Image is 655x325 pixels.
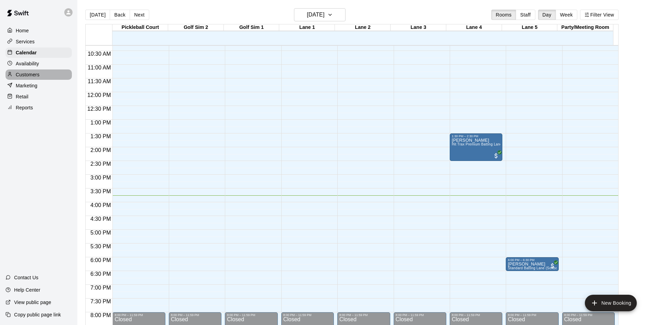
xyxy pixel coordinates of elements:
div: Lane 1 [279,24,335,31]
a: Customers [6,69,72,80]
span: 6:00 PM [89,257,113,263]
span: 7:00 PM [89,285,113,291]
div: Party/Meeting Room [557,24,613,31]
div: 8:00 PM – 11:59 PM [171,313,219,317]
div: 6:00 PM – 6:30 PM: Jason Caswell [506,257,558,271]
div: Lane 3 [391,24,446,31]
span: 6:30 PM [89,271,113,277]
span: 7:30 PM [89,299,113,304]
p: Help Center [14,286,40,293]
p: Services [16,38,35,45]
div: Golf Sim 2 [168,24,224,31]
span: 2:00 PM [89,147,113,153]
div: 8:00 PM – 11:59 PM [564,313,613,317]
p: Availability [16,60,39,67]
div: 8:00 PM – 11:59 PM [227,313,275,317]
h6: [DATE] [307,10,325,20]
div: 8:00 PM – 11:59 PM [339,313,388,317]
span: 11:30 AM [86,78,113,84]
div: Golf Sim 1 [224,24,280,31]
div: Pickleball Court [112,24,168,31]
span: 12:30 PM [86,106,112,112]
span: 1:30 PM [89,133,113,139]
p: Contact Us [14,274,39,281]
span: All customers have paid [549,262,556,269]
a: Services [6,36,72,47]
button: Staff [516,10,535,20]
button: Rooms [491,10,516,20]
button: [DATE] [85,10,110,20]
span: 5:00 PM [89,230,113,236]
div: 1:30 PM – 2:30 PM: Hit Trax Premium Batting Lane (Baseball) (Sports Attack I-Hack Pitching Machine) [450,133,502,161]
p: Customers [16,71,40,78]
a: Reports [6,102,72,113]
p: View public page [14,299,51,306]
span: Standard Batting Lane (Softball or Baseball) [508,266,580,270]
button: Week [556,10,577,20]
span: 8:00 PM [89,312,113,318]
a: Calendar [6,47,72,58]
div: 8:00 PM – 11:59 PM [452,313,500,317]
div: 8:00 PM – 11:59 PM [114,313,163,317]
span: 3:00 PM [89,175,113,181]
div: 1:30 PM – 2:30 PM [452,134,500,138]
span: 12:00 PM [86,92,112,98]
span: All customers have paid [493,152,500,159]
p: Reports [16,104,33,111]
button: [DATE] [294,8,346,21]
p: Retail [16,93,29,100]
span: 3:30 PM [89,188,113,194]
div: 6:00 PM – 6:30 PM [508,258,556,262]
span: 11:00 AM [86,65,113,71]
p: Marketing [16,82,37,89]
a: Home [6,25,72,36]
a: Marketing [6,80,72,91]
p: Copy public page link [14,311,61,318]
span: 2:30 PM [89,161,113,167]
span: 10:30 AM [86,51,113,57]
button: add [585,295,637,311]
button: Day [538,10,556,20]
a: Availability [6,58,72,69]
span: 4:00 PM [89,202,113,208]
p: Calendar [16,49,37,56]
a: Retail [6,91,72,102]
span: 5:30 PM [89,243,113,249]
span: Hit Trax Premium Batting Lane (Baseball) (Sports Attack I-Hack Pitching Machine) [452,142,586,146]
button: Next [130,10,149,20]
div: 8:00 PM – 11:59 PM [508,313,556,317]
div: 8:00 PM – 11:59 PM [396,313,444,317]
div: Lane 5 [502,24,558,31]
div: Lane 4 [446,24,502,31]
div: 8:00 PM – 11:59 PM [283,313,332,317]
span: 1:00 PM [89,120,113,126]
p: Home [16,27,29,34]
button: Back [110,10,130,20]
span: 4:30 PM [89,216,113,222]
div: Lane 2 [335,24,391,31]
button: Filter View [580,10,619,20]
